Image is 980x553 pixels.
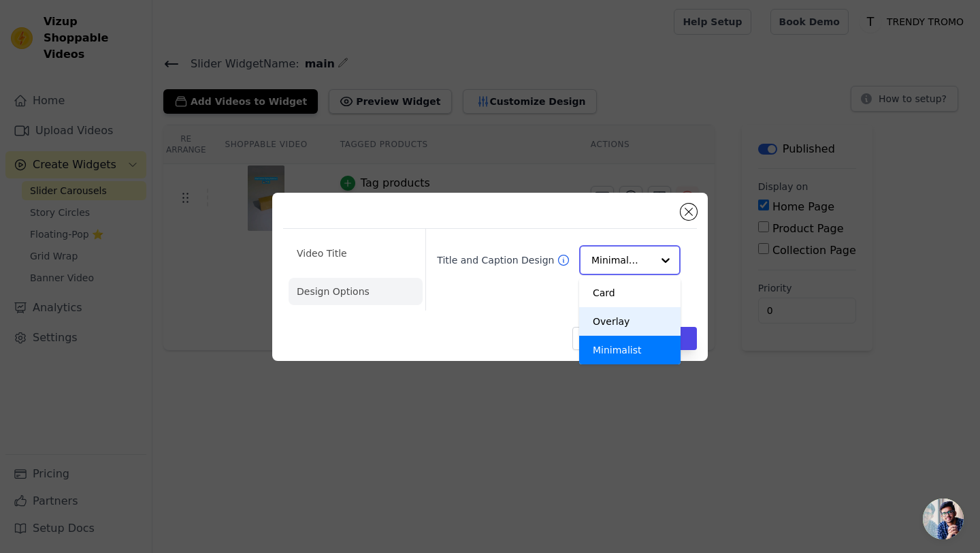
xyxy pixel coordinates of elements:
[579,307,681,336] div: Overlay
[579,336,681,364] div: Minimalist
[579,279,681,307] div: Card
[572,327,618,350] button: Cancel
[923,499,964,539] a: Open chat
[437,253,557,267] label: Title and Caption Design
[681,204,697,220] button: Close modal
[289,278,423,305] li: Design Options
[289,240,423,267] li: Video Title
